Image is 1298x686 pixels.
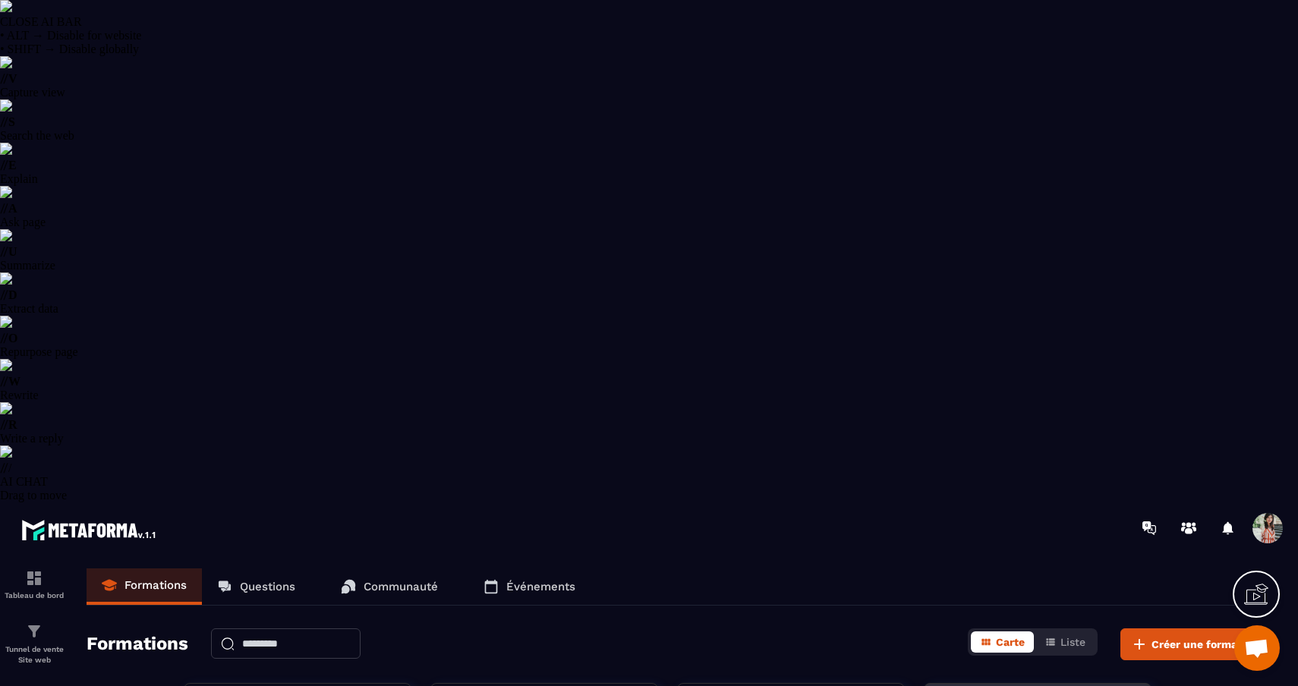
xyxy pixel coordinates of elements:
a: formationformationTunnel de vente Site web [4,611,65,677]
p: Tableau de bord [4,591,65,599]
a: Formations [87,568,202,605]
a: Communauté [326,568,453,605]
button: Liste [1035,631,1095,653]
span: Carte [996,636,1025,648]
a: formationformationTableau de bord [4,558,65,611]
span: Créer une formation [1152,637,1258,652]
h2: Formations [87,628,188,660]
img: formation [25,622,43,640]
button: Créer une formation [1120,628,1268,660]
p: Tunnel de vente Site web [4,644,65,666]
p: Questions [240,580,295,593]
img: logo [21,516,158,543]
a: Questions [202,568,310,605]
p: Formations [124,578,187,592]
div: Ouvrir le chat [1234,625,1280,671]
p: Événements [506,580,575,593]
button: Carte [971,631,1034,653]
span: Liste [1060,636,1085,648]
img: formation [25,569,43,587]
a: Événements [468,568,591,605]
p: Communauté [364,580,438,593]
